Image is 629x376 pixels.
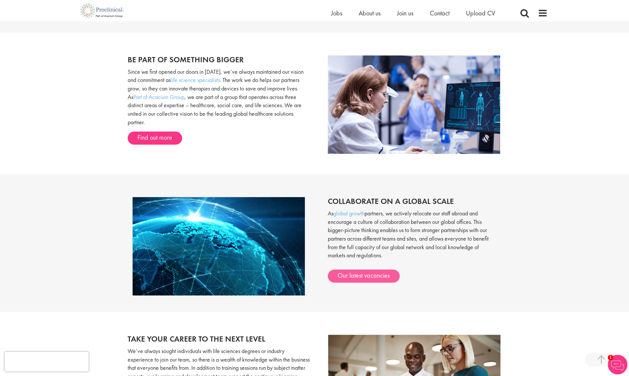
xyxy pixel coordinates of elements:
h2: Be part of something bigger [128,55,310,64]
a: Find out more [128,131,182,145]
a: About us [359,9,381,17]
p: Since we first opened our doors in [DATE], we’ve always maintained our vision and commitment as .... [128,68,310,127]
a: Join us [397,9,413,17]
a: Our latest vacancies [328,269,400,283]
iframe: reCAPTCHA [5,352,89,371]
img: Chatbot [608,355,627,374]
h2: Take your career to the next level [128,335,310,343]
a: global growth [333,209,365,217]
a: Upload CV [466,9,495,17]
a: life science specialists [171,76,220,84]
a: Part of Acacium Group [133,93,184,101]
p: As partners, we actively relocate our staff abroad and encourage a culture of collaboration betwe... [328,209,497,266]
a: Contact [430,9,450,17]
h2: Collaborate on a global scale [328,197,497,206]
span: 1 [608,355,613,360]
a: Jobs [331,9,342,17]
